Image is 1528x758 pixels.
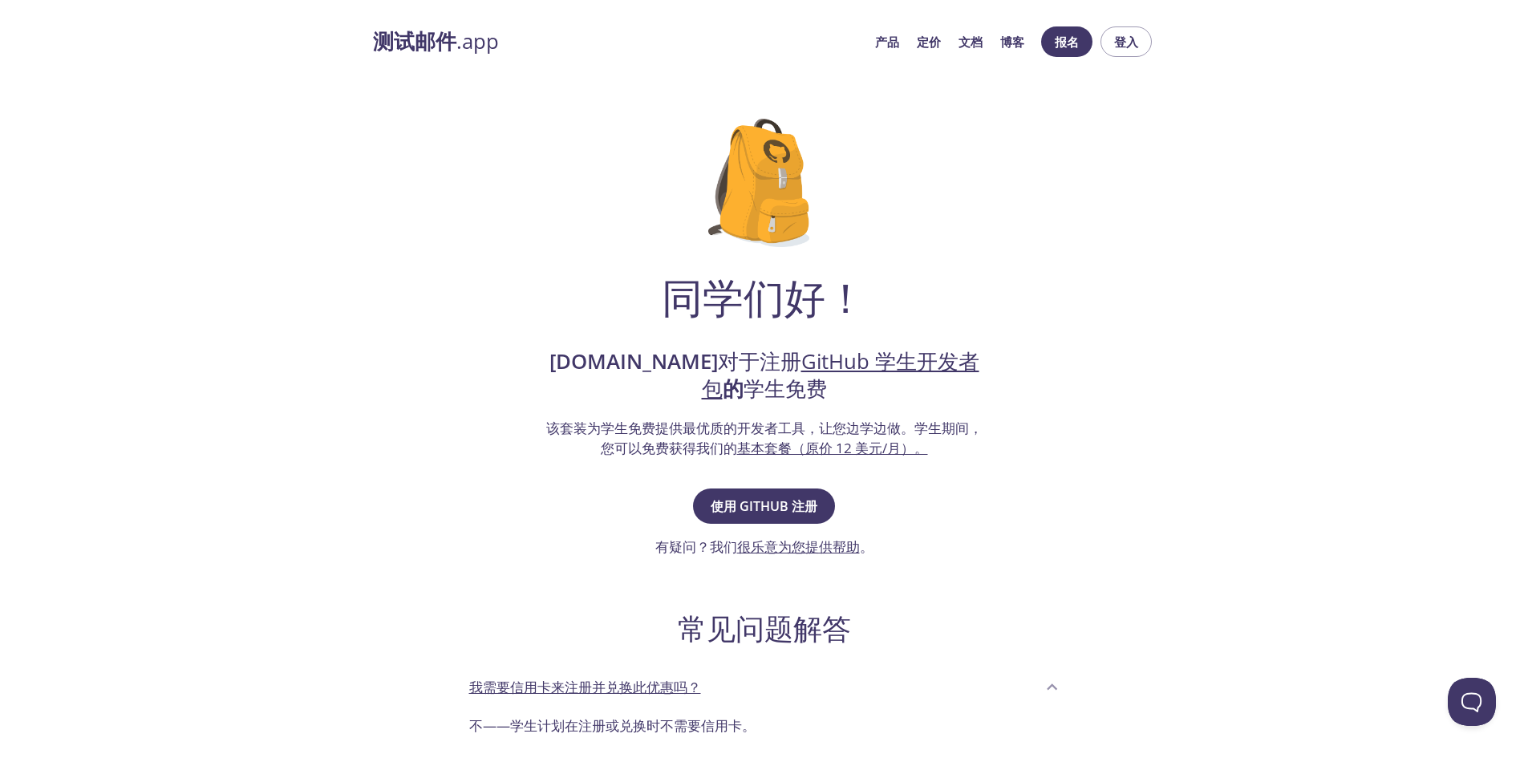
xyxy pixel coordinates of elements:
a: 定价 [917,31,941,52]
a: 产品 [875,31,899,52]
font: 同学们好！ [662,269,866,325]
font: 学生免费 [744,375,827,403]
font: 常见问题解答 [678,608,851,648]
font: 不——学生计划在注册或兑换时不需要信用卡。 [469,716,756,735]
div: 我需要信用卡来注册并兑换此优惠吗？ [456,709,1072,749]
font: 产品 [875,34,899,50]
font: 登入 [1114,34,1138,50]
img: github-student-backpack.png [708,119,820,247]
font: 定价 [917,34,941,50]
a: GitHub 学生开发者包 [702,347,979,403]
font: 有疑问？我们 [655,537,737,556]
iframe: 求助童子军信标 - 开放 [1448,678,1496,726]
font: 测试邮件 [373,27,456,55]
font: 对于注册 [718,347,801,375]
button: 报名 [1041,26,1092,57]
a: 测试邮件.app [373,28,862,55]
a: 博客 [1000,31,1024,52]
font: 文档 [959,34,983,50]
font: 。 [860,537,873,556]
div: 我需要信用卡来注册并兑换此优惠吗？ [456,666,1072,709]
a: 基本套餐（原价 12 美元/月）。 [737,439,928,457]
font: [DOMAIN_NAME] [549,347,718,375]
font: 该套装为学生免费提供最优质的开发者工具，让您边学边做。 [546,419,914,437]
a: 很乐意为您提供帮助 [737,537,860,556]
font: 的 [723,375,744,403]
a: 文档 [959,31,983,52]
button: 使用 GitHub 注册 [693,488,835,524]
button: 登入 [1100,26,1152,57]
font: 博客 [1000,34,1024,50]
font: 报名 [1055,34,1079,50]
font: .app [456,27,499,55]
font: 我需要信用卡来注册并兑换此优惠吗？ [469,678,701,696]
font: 使用 GitHub 注册 [711,497,817,515]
